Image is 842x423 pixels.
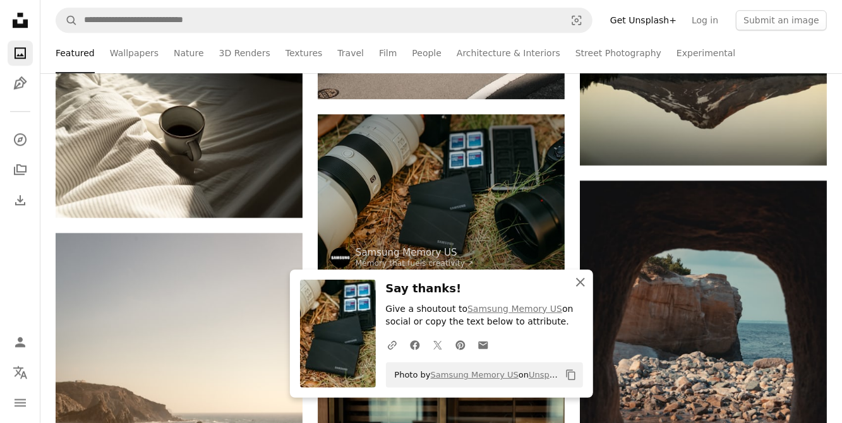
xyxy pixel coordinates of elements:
a: Share on Pinterest [449,332,472,357]
img: Go to Samsung Memory US's profile [330,247,351,268]
a: Share on Facebook [404,332,426,357]
button: Menu [8,390,33,415]
span: Photo by on [388,365,560,385]
button: Search Unsplash [56,8,78,32]
a: Illustrations [8,71,33,96]
a: Explore [8,127,33,152]
a: Samsung Memory US [431,370,519,379]
a: 3D Renders [219,33,270,73]
button: Visual search [562,8,592,32]
a: Get Unsplash+ [603,10,684,30]
a: Street Photography [575,33,661,73]
a: Travel [337,33,364,73]
a: Samsung Memory US [467,304,562,314]
a: Log in [684,10,726,30]
a: Nature [174,33,203,73]
a: Download History [8,188,33,213]
a: Log in / Sign up [8,330,33,355]
a: Share on Twitter [426,332,449,357]
a: Mug of coffee on rumpled white bedding [56,129,303,141]
form: Find visuals sitewide [56,8,592,33]
button: Copy to clipboard [560,364,582,386]
img: Camera equipment and storage devices on grass [318,114,565,278]
a: Collections [8,157,33,182]
a: Architecture & Interiors [457,33,560,73]
img: Mug of coffee on rumpled white bedding [56,53,303,217]
a: Film [379,33,397,73]
a: Sandy beach with waves and rocky cliffs at sunset [56,412,303,423]
a: Samsung Memory US [356,246,474,259]
a: People [412,33,442,73]
h3: Say thanks! [386,280,583,298]
a: Camera equipment and storage devices on grass [318,191,565,202]
a: Wallpapers [110,33,159,73]
a: Share over email [472,332,495,357]
a: Experimental [677,33,735,73]
a: Unsplash [529,370,566,379]
a: Home — Unsplash [8,8,33,35]
a: View through a cave opening to a rocky beach and ocean. [580,360,827,371]
button: Submit an image [736,10,827,30]
button: Language [8,360,33,385]
p: Give a shoutout to on social or copy the text below to attribute. [386,303,583,328]
a: Memory that fuels creativity ↗ [356,259,474,268]
a: Photos [8,40,33,66]
a: Textures [286,33,323,73]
